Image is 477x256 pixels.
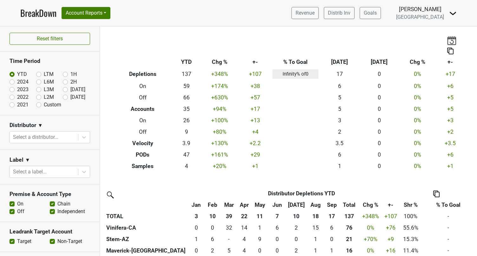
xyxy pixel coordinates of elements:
td: +161 % [200,149,239,160]
td: 1 [320,160,359,172]
td: 2 [286,222,307,233]
div: 1 [190,235,202,243]
td: 0 [359,149,399,160]
td: 0 % [399,160,436,172]
label: On [17,200,23,208]
label: Chain [57,200,70,208]
td: 2 [320,126,359,138]
div: 0 [253,246,267,255]
a: BreakDown [20,6,56,20]
span: ▼ [38,122,43,129]
h3: Leadrank Target Account [10,228,90,235]
label: Independent [57,208,85,215]
h3: Label [10,157,23,163]
div: 2 [287,246,305,255]
div: 1 [308,235,323,243]
th: Depletions [113,68,173,81]
td: 4 [173,160,200,172]
th: Stem-AZ [105,233,189,245]
th: On [113,115,173,126]
td: 0 % [399,92,436,103]
td: +1 [436,160,464,172]
div: 21 [341,235,357,243]
div: 0 [326,235,338,243]
div: 5 [223,246,236,255]
th: Sep: activate to sort column ascending [324,199,339,211]
span: +348% [362,213,379,219]
th: % To Goal [271,57,320,68]
img: Dropdown Menu [449,10,457,17]
th: On [113,80,173,92]
td: 137 [173,68,200,81]
label: L2M [44,93,54,101]
img: Copy to clipboard [433,191,440,197]
th: Off [113,126,173,138]
label: [DATE] [70,93,85,101]
div: 14 [238,224,250,232]
td: 3 [320,115,359,126]
h3: Time Period [10,58,90,64]
td: 0 [204,222,221,233]
th: 18 [307,211,324,222]
td: +630 % [200,92,239,103]
a: Revenue [291,7,319,19]
button: Account Reports [62,7,110,19]
td: 0 % [399,138,436,149]
label: 1H [70,71,77,78]
td: 32 [221,222,237,233]
td: 15.3% [399,233,422,245]
th: Jun: activate to sort column ascending [269,199,286,211]
td: - [422,211,474,222]
div: +9 [384,235,397,243]
td: 14 [237,222,251,233]
td: 0 [359,68,399,81]
td: +5 [436,103,464,115]
td: 0 [359,138,399,149]
td: 0 [359,126,399,138]
div: 0 [190,246,202,255]
div: 16 [341,246,357,255]
td: 55.6% [399,222,422,233]
div: 0 [270,246,284,255]
th: Off [113,92,173,103]
td: +20 % [200,160,239,172]
div: 6 [270,224,284,232]
td: +3 [436,115,464,126]
th: TOTAL [105,211,189,222]
label: 2024 [17,78,29,86]
img: filter [105,189,115,199]
td: +94 % [200,103,239,115]
td: 0 % [399,149,436,160]
div: 15 [308,224,323,232]
td: 0 % [399,68,436,81]
button: Reset filters [10,33,90,45]
td: 0 % [399,80,436,92]
th: 10 [286,211,307,222]
div: 2 [205,246,219,255]
td: 6 [204,233,221,245]
div: 6 [326,224,338,232]
td: +17 [239,103,271,115]
th: Apr: activate to sort column ascending [237,199,251,211]
td: +174 % [200,80,239,92]
th: Chg %: activate to sort column ascending [359,199,382,211]
td: +38 [239,80,271,92]
td: 3.9 [173,138,200,149]
a: Distrib Inv [324,7,355,19]
th: 76.340 [339,222,359,233]
td: 0 [189,222,204,233]
td: 1 [307,233,324,245]
div: 1 [308,246,323,255]
th: 11 [251,211,269,222]
td: 6 [320,149,359,160]
td: 1 [189,233,204,245]
td: +3.5 [436,138,464,149]
td: 6 [320,80,359,92]
td: 17 [320,68,359,81]
div: 6 [205,235,219,243]
div: +76 [384,224,397,232]
th: 39 [221,211,237,222]
td: - [422,233,474,245]
div: - [223,235,236,243]
span: [GEOGRAPHIC_DATA] [396,14,444,20]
